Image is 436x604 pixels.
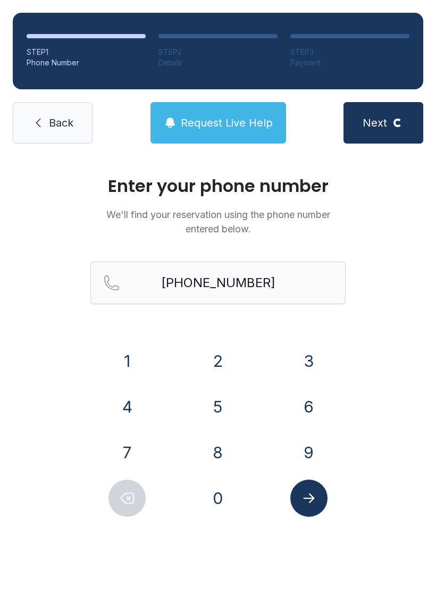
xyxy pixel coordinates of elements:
[158,47,278,57] div: STEP 2
[108,480,146,517] button: Delete number
[49,115,73,130] span: Back
[108,342,146,380] button: 1
[290,434,328,471] button: 9
[199,434,237,471] button: 8
[363,115,387,130] span: Next
[199,480,237,517] button: 0
[290,57,409,68] div: Payment
[90,207,346,236] p: We'll find your reservation using the phone number entered below.
[290,342,328,380] button: 3
[108,434,146,471] button: 7
[90,178,346,195] h1: Enter your phone number
[181,115,273,130] span: Request Live Help
[199,388,237,425] button: 5
[290,480,328,517] button: Submit lookup form
[108,388,146,425] button: 4
[90,262,346,304] input: Reservation phone number
[158,57,278,68] div: Details
[290,47,409,57] div: STEP 3
[27,47,146,57] div: STEP 1
[199,342,237,380] button: 2
[290,388,328,425] button: 6
[27,57,146,68] div: Phone Number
